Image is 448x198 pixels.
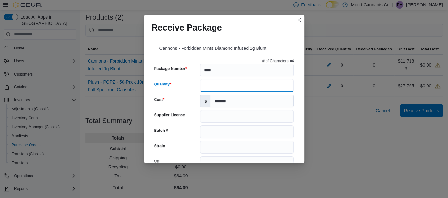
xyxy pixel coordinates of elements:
label: Batch # [154,128,168,133]
div: Cannons - Forbidden Mints Diamond Infused 1g Blunt [152,38,297,56]
button: Closes this modal window [295,16,303,24]
label: $ [200,95,210,107]
label: Package Number [154,66,187,71]
p: # of Characters = 4 [262,59,294,64]
label: Quantity [154,82,171,87]
label: Url [154,159,160,164]
h1: Receive Package [152,22,222,33]
label: Strain [154,143,165,148]
label: Supplier License [154,113,185,118]
label: Cost [154,97,164,102]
